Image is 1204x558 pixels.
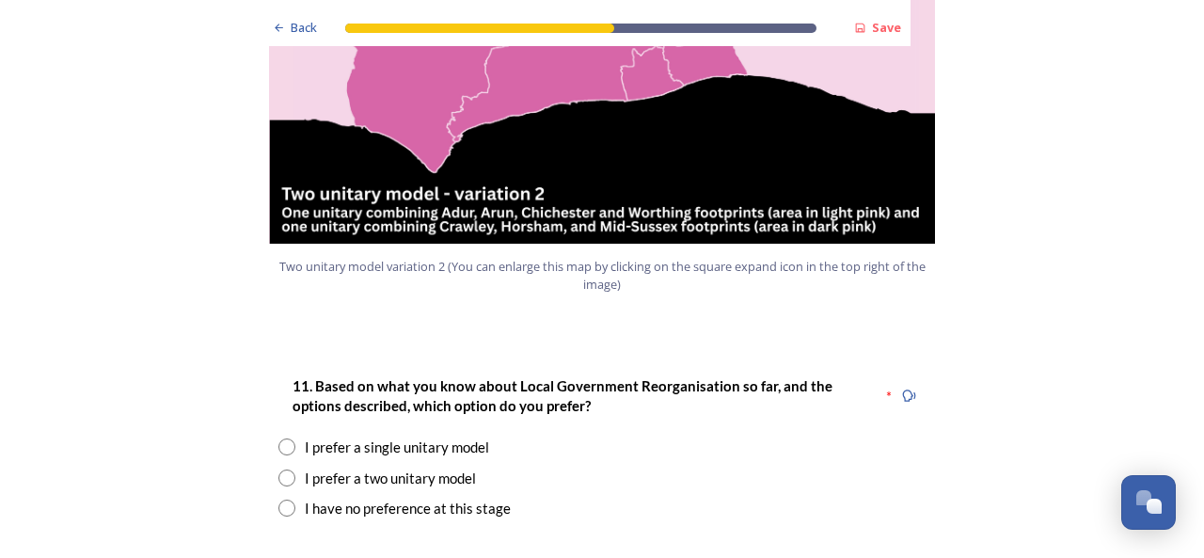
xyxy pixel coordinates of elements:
[305,437,489,458] div: I prefer a single unitary model
[277,258,927,294] span: Two unitary model variation 2 (You can enlarge this map by clicking on the square expand icon in ...
[872,19,901,36] strong: Save
[305,498,511,519] div: I have no preference at this stage
[1121,475,1176,530] button: Open Chat
[293,377,835,414] strong: 11. Based on what you know about Local Government Reorganisation so far, and the options describe...
[291,19,317,37] span: Back
[305,468,476,489] div: I prefer a two unitary model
